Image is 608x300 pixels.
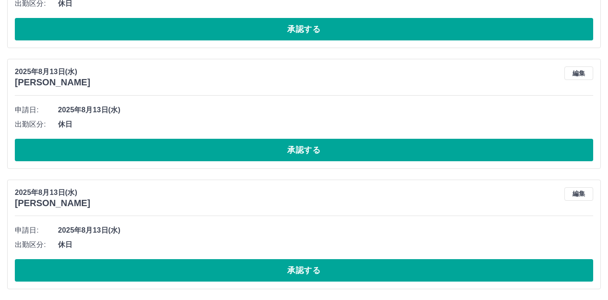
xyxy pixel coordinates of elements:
span: 出勤区分: [15,239,58,250]
button: 編集 [564,187,593,201]
span: 休日 [58,239,593,250]
span: 申請日: [15,225,58,236]
h3: [PERSON_NAME] [15,77,90,88]
span: 2025年8月13日(水) [58,105,593,115]
button: 編集 [564,66,593,80]
span: 申請日: [15,105,58,115]
span: 2025年8月13日(水) [58,225,593,236]
button: 承認する [15,139,593,161]
span: 休日 [58,119,593,130]
p: 2025年8月13日(水) [15,66,90,77]
h3: [PERSON_NAME] [15,198,90,208]
span: 出勤区分: [15,119,58,130]
button: 承認する [15,259,593,282]
button: 承認する [15,18,593,40]
p: 2025年8月13日(水) [15,187,90,198]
